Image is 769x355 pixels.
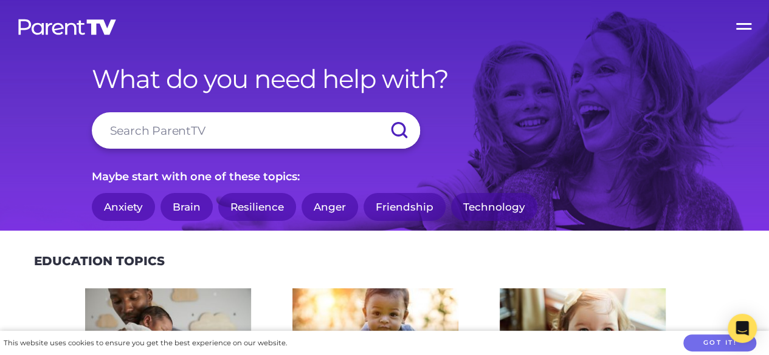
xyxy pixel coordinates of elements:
a: Brain [160,193,213,221]
input: Submit [378,112,420,149]
a: Friendship [364,193,446,221]
h1: What do you need help with? [92,64,678,94]
a: Anger [302,193,358,221]
img: parenttv-logo-white.4c85aaf.svg [17,18,117,36]
h2: Education Topics [34,254,165,268]
div: Open Intercom Messenger [728,314,757,343]
input: Search ParentTV [92,112,420,149]
button: Got it! [683,334,756,352]
a: Resilience [218,193,296,221]
p: Maybe start with one of these topics: [92,167,678,186]
div: This website uses cookies to ensure you get the best experience on our website. [4,337,287,350]
a: Technology [451,193,537,221]
a: Anxiety [92,193,155,221]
